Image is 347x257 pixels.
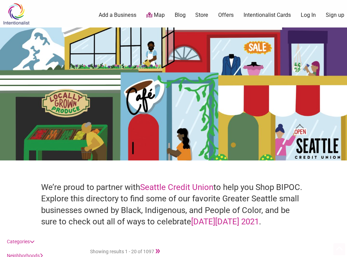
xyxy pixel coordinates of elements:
[7,239,35,244] a: Categories
[90,249,161,254] span: Showing results 1 - 20 of 1097
[140,182,213,192] a: Seattle Credit Union
[41,182,306,228] h4: We’re proud to partner with to help you Shop BIPOC. Explore this directory to find some of our fa...
[99,11,136,19] a: Add a Business
[218,11,234,19] a: Offers
[191,217,259,226] a: [DATE][DATE] 2021
[146,11,165,19] a: Map
[195,11,208,19] a: Store
[244,11,291,19] a: Intentionalist Cards
[154,244,161,256] a: »
[301,11,316,19] a: Log In
[326,11,344,19] a: Sign up
[175,11,186,19] a: Blog
[333,243,345,255] div: Scroll Back to Top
